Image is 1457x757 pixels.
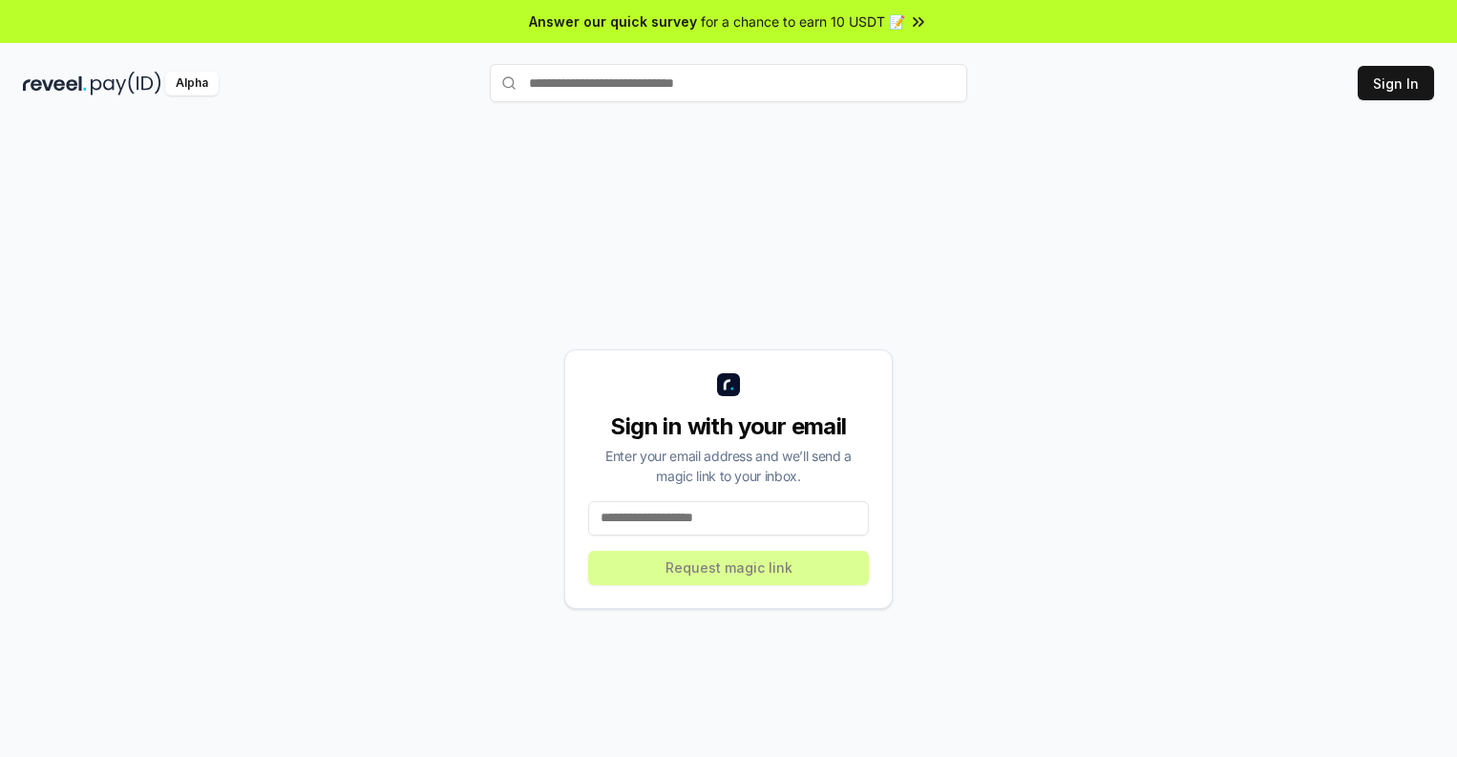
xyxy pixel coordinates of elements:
[529,11,697,32] span: Answer our quick survey
[23,72,87,95] img: reveel_dark
[588,411,869,442] div: Sign in with your email
[91,72,161,95] img: pay_id
[165,72,219,95] div: Alpha
[717,373,740,396] img: logo_small
[701,11,905,32] span: for a chance to earn 10 USDT 📝
[1358,66,1434,100] button: Sign In
[588,446,869,486] div: Enter your email address and we’ll send a magic link to your inbox.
